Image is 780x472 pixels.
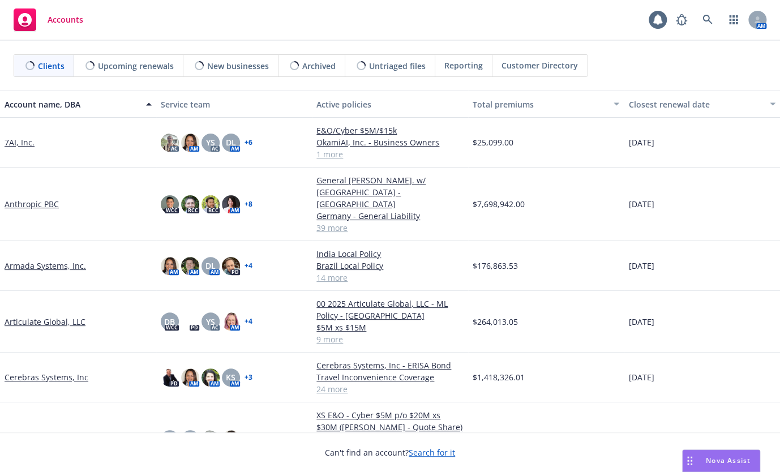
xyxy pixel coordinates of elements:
div: Total premiums [473,98,607,110]
div: Account name, DBA [5,98,139,110]
img: photo [202,368,220,387]
img: photo [181,134,199,152]
img: photo [181,257,199,275]
img: photo [181,368,199,387]
span: [DATE] [628,136,654,148]
span: YS [206,316,215,328]
div: Drag to move [683,450,697,471]
span: [DATE] [628,260,654,272]
a: + 3 [245,374,252,381]
a: + 8 [245,201,252,208]
a: Germany - General Liability [316,210,464,222]
span: $264,013.05 [473,316,518,328]
a: Travel Inconvenience Coverage [316,371,464,383]
a: OkamiAI, Inc. - Business Owners [316,136,464,148]
a: General [PERSON_NAME]. w/ [GEOGRAPHIC_DATA] - [GEOGRAPHIC_DATA] [316,174,464,210]
a: 39 more [316,222,464,234]
a: Articulate Global, LLC [5,316,85,328]
span: DL [205,260,216,272]
button: Active policies [312,91,468,118]
span: Can't find an account? [325,447,455,458]
a: Armada Systems, Inc. [5,260,86,272]
img: photo [222,195,240,213]
a: Switch app [722,8,745,31]
img: photo [181,195,199,213]
a: 14 more [316,272,464,284]
a: + 6 [245,139,252,146]
a: Search for it [409,447,455,458]
img: photo [161,195,179,213]
span: $7,698,942.00 [473,198,525,210]
a: + 4 [245,263,252,269]
span: DB [164,316,175,328]
span: [DATE] [628,198,654,210]
a: Accounts [9,4,88,36]
div: Service team [161,98,308,110]
div: Closest renewal date [628,98,763,110]
img: photo [202,430,220,448]
button: Total premiums [468,91,624,118]
a: India Local Policy [316,248,464,260]
span: $176,863.53 [473,260,518,272]
span: $25,099.00 [473,136,513,148]
img: photo [181,312,199,331]
img: photo [222,257,240,275]
span: Accounts [48,15,83,24]
a: Cerebras Systems, Inc - ERISA Bond [316,359,464,371]
a: $5M xs $15M [316,321,464,333]
a: 24 more [316,383,464,395]
img: photo [161,368,179,387]
a: 7AI, Inc. [5,136,35,148]
span: Untriaged files [369,60,426,72]
a: XS E&O - Cyber $5M p/o $20M xs $30M ([PERSON_NAME] - Quote Share) [316,409,464,433]
img: photo [161,257,179,275]
a: + 4 [245,318,252,325]
span: DL [226,136,236,148]
button: Closest renewal date [624,91,780,118]
span: YS [206,136,215,148]
span: Reporting [444,59,483,71]
a: 00 2025 Articulate Global, LLC - ML Policy - [GEOGRAPHIC_DATA] [316,298,464,321]
a: Search [696,8,719,31]
span: [DATE] [628,371,654,383]
a: 9 more [316,333,464,345]
img: photo [202,195,220,213]
span: [DATE] [628,316,654,328]
a: E&O/Cyber $5M/$15k [316,125,464,136]
div: Active policies [316,98,464,110]
span: Clients [38,60,65,72]
span: Upcoming renewals [98,60,174,72]
span: Customer Directory [502,59,578,71]
span: $1,418,326.01 [473,371,525,383]
img: photo [161,134,179,152]
img: photo [222,312,240,331]
a: Cerebras Systems, Inc [5,371,88,383]
a: Brazil Local Policy [316,260,464,272]
a: Anthropic PBC [5,198,59,210]
a: 1 more [316,148,464,160]
button: Service team [156,91,312,118]
span: KS [226,371,235,383]
img: photo [222,430,240,448]
button: Nova Assist [682,449,760,472]
span: New businesses [207,60,269,72]
a: Report a Bug [670,8,693,31]
span: Archived [302,60,336,72]
span: Nova Assist [706,456,751,465]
